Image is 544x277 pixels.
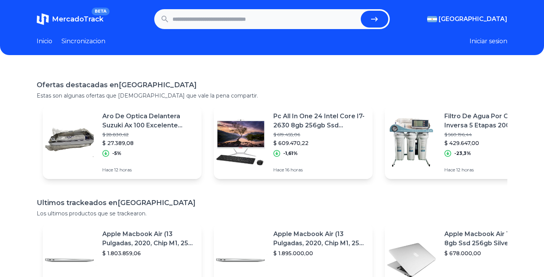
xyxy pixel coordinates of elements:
[439,15,507,24] span: [GEOGRAPHIC_DATA]
[444,112,538,130] p: Filtro De Agua Por Osmosis Inversa 5 Etapas 200l Aqua Home
[112,150,121,156] p: -5%
[102,230,195,248] p: Apple Macbook Air (13 Pulgadas, 2020, Chip M1, 256 Gb De Ssd, 8 Gb De Ram) - Plata
[444,167,538,173] p: Hace 12 horas
[385,106,544,179] a: Featured imageFiltro De Agua Por Osmosis Inversa 5 Etapas 200l Aqua Home$ 560.196,44$ 429.647,00-...
[102,132,195,138] p: $ 28.830,62
[444,249,538,257] p: $ 678.000,00
[444,230,538,248] p: Apple Macbook Air 13 Core I5 8gb Ssd 256gb Silver
[37,80,507,90] h1: Ofertas destacadas en [GEOGRAPHIC_DATA]
[102,167,195,173] p: Hace 12 horas
[43,106,202,179] a: Featured imageAro De Optica Delantera Suzuki Ax 100 Excelente [GEOGRAPHIC_DATA]$ 28.830,62$ 27.38...
[454,150,471,156] p: -23,3%
[37,37,52,46] a: Inicio
[273,132,366,138] p: $ 619.455,06
[37,92,507,99] p: Estas son algunas ofertas que [DEMOGRAPHIC_DATA] que vale la pena compartir.
[102,139,195,147] p: $ 27.389,08
[283,150,298,156] p: -1,61%
[61,37,105,46] a: Sincronizacion
[102,249,195,257] p: $ 1.803.859,06
[427,15,507,24] button: [GEOGRAPHIC_DATA]
[273,249,366,257] p: $ 1.895.000,00
[273,112,366,130] p: Pc All In One 24 Intel Core I7-2630 8gb 256gb Ssd Escritorio
[92,8,110,15] span: BETA
[214,106,373,179] a: Featured imagePc All In One 24 Intel Core I7-2630 8gb 256gb Ssd Escritorio$ 619.455,06$ 609.470,2...
[37,13,49,25] img: MercadoTrack
[37,13,103,25] a: MercadoTrackBETA
[214,116,267,169] img: Featured image
[444,132,538,138] p: $ 560.196,44
[470,37,507,46] button: Iniciar sesion
[37,197,507,208] h1: Ultimos trackeados en [GEOGRAPHIC_DATA]
[52,15,103,23] span: MercadoTrack
[102,112,195,130] p: Aro De Optica Delantera Suzuki Ax 100 Excelente [GEOGRAPHIC_DATA]
[444,139,538,147] p: $ 429.647,00
[273,230,366,248] p: Apple Macbook Air (13 Pulgadas, 2020, Chip M1, 256 Gb De Ssd, 8 Gb De Ram) - Plata
[385,116,438,169] img: Featured image
[273,167,366,173] p: Hace 16 horas
[427,16,437,22] img: Argentina
[43,116,96,169] img: Featured image
[273,139,366,147] p: $ 609.470,22
[37,210,507,217] p: Los ultimos productos que se trackearon.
